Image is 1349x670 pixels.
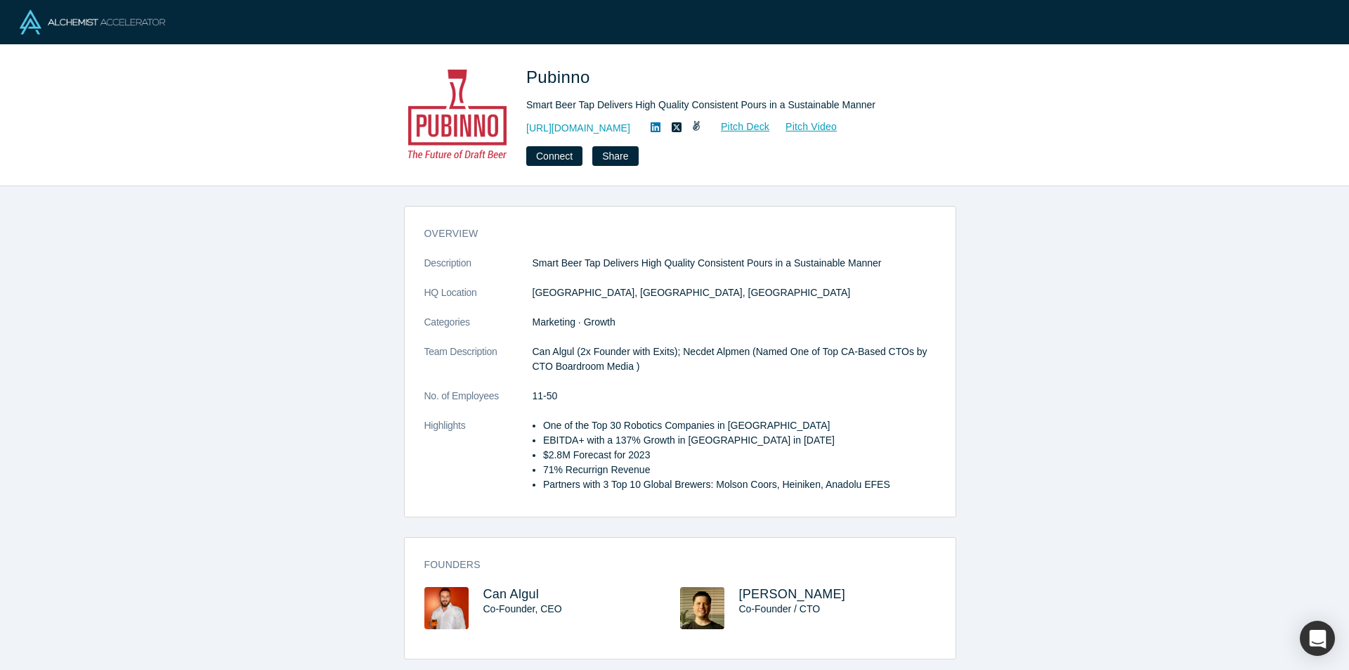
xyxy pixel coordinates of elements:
[424,587,469,629] img: Can Algul's Profile Image
[483,587,539,601] a: Can Algul
[770,119,838,135] a: Pitch Video
[533,316,615,328] span: Marketing · Growth
[592,146,638,166] button: Share
[526,67,595,86] span: Pubinno
[526,121,630,136] a: [URL][DOMAIN_NAME]
[533,344,936,374] p: Can Algul (2x Founder with Exits); Necdet Alpmen (Named One of Top CA-Based CTOs by CTO Boardroom...
[543,477,936,492] li: Partners with 3 Top 10 Global Brewers: Molson Coors, Heiniken, Anadolu EFES
[424,285,533,315] dt: HQ Location
[680,587,724,629] img: Nico Alpmen's Profile Image
[424,558,916,572] h3: Founders
[705,119,770,135] a: Pitch Deck
[20,10,165,34] img: Alchemist Logo
[739,587,846,601] a: [PERSON_NAME]
[424,418,533,507] dt: Highlights
[424,389,533,418] dt: No. of Employees
[526,146,582,166] button: Connect
[424,256,533,285] dt: Description
[739,603,821,614] span: Co-Founder / CTO
[543,448,936,463] li: $2.8M Forecast for 2023
[533,256,936,271] p: Smart Beer Tap Delivers High Quality Consistent Pours in a Sustainable Manner
[483,603,562,614] span: Co-Founder, CEO
[543,418,936,433] li: One of the Top 30 Robotics Companies in [GEOGRAPHIC_DATA]
[408,65,507,163] img: Pubinno's Logo
[533,285,936,300] dd: [GEOGRAPHIC_DATA], [GEOGRAPHIC_DATA], [GEOGRAPHIC_DATA]
[424,315,533,344] dt: Categories
[424,344,533,389] dt: Team Description
[543,433,936,448] li: EBITDA+ with a 137% Growth in [GEOGRAPHIC_DATA] in [DATE]
[424,226,916,241] h3: overview
[543,463,936,477] li: 71% Recurrign Revenue
[526,98,920,112] div: Smart Beer Tap Delivers High Quality Consistent Pours in a Sustainable Manner
[533,389,936,404] dd: 11-50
